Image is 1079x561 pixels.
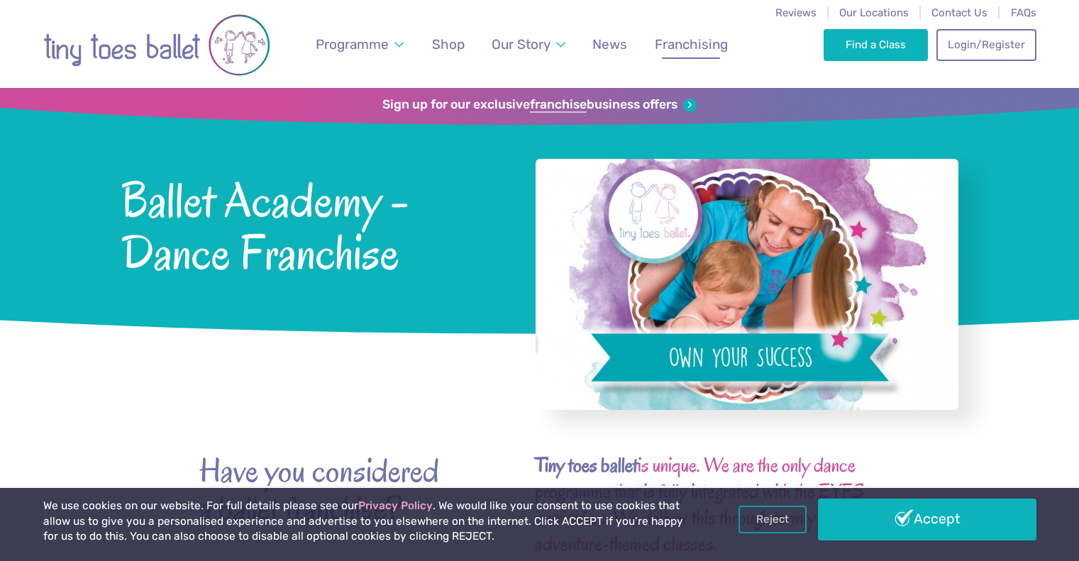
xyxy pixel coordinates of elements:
b: Tiny toes ballet [535,452,638,479]
a: Contact Us [931,6,987,19]
a: Reviews [775,6,817,19]
span: Ballet Academy - Dance Franchise [121,170,498,279]
span: Programme [316,36,389,52]
span: Our Story [492,36,550,52]
a: Privacy Policy [358,499,433,512]
p: We use cookies on our website. For full details please see our . We would like your consent to us... [43,499,689,545]
a: Reject [738,506,807,533]
strong: franchise [530,97,587,113]
span: Shop [432,36,465,52]
a: Tiny toes ballet [535,455,638,477]
a: Franchising [648,28,734,61]
a: Login/Register [936,29,1036,60]
h3: is unique. We are the only dance programme that is fully integrated with the EYFS curriculum. We ... [535,452,880,557]
a: News [586,28,634,61]
a: Find a Class [824,29,928,60]
strong: Have you considered a ballet franchise? [199,452,455,528]
a: Shop [425,28,471,61]
a: FAQs [1011,6,1036,19]
a: Our Locations [839,6,909,19]
a: Our Story [485,28,572,61]
a: Accept [818,499,1036,540]
a: Sign up for our exclusivefranchisebusiness offers [382,97,697,113]
img: tiny toes ballet [43,9,270,81]
span: News [592,36,627,52]
a: Programme [309,28,410,61]
span: Franchising [655,36,728,52]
